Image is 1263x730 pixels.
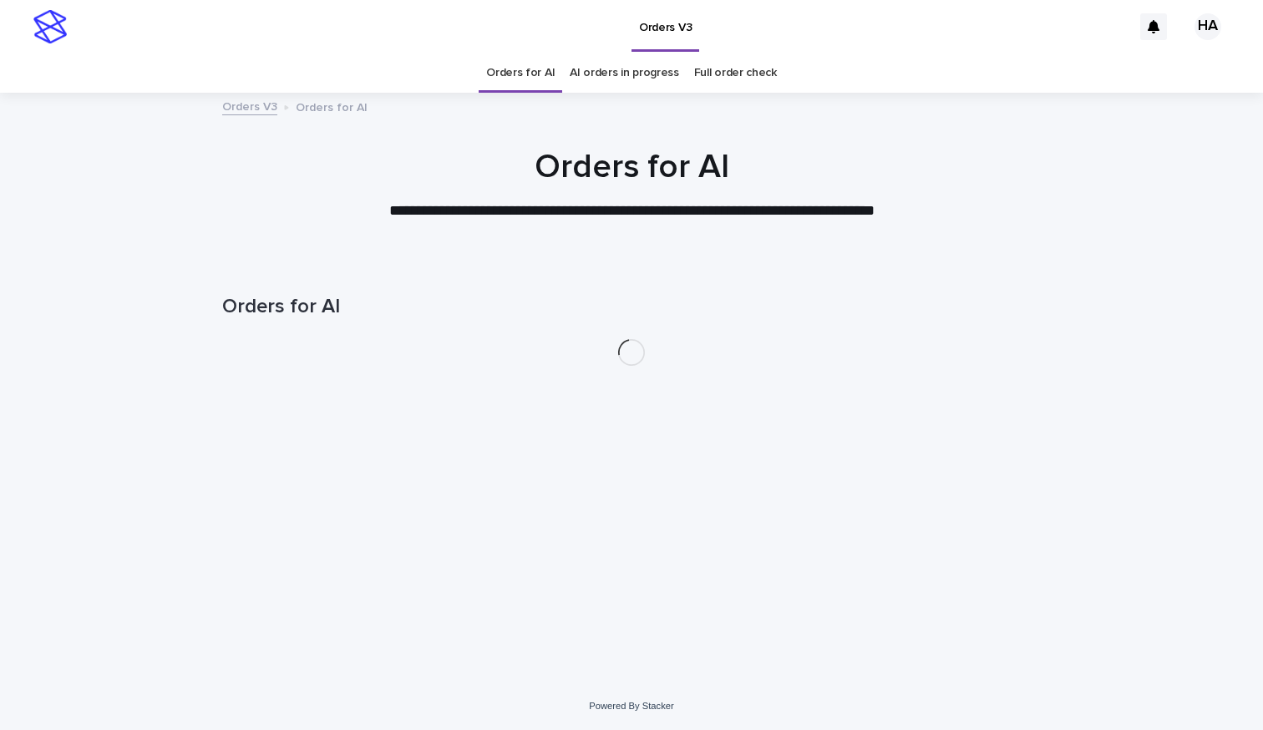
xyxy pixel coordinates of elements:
a: AI orders in progress [570,53,679,93]
a: Full order check [694,53,777,93]
a: Powered By Stacker [589,701,673,711]
h1: Orders for AI [222,147,1041,187]
div: HA [1195,13,1221,40]
a: Orders V3 [222,96,277,115]
h1: Orders for AI [222,295,1041,319]
p: Orders for AI [296,97,368,115]
a: Orders for AI [486,53,555,93]
img: stacker-logo-s-only.png [33,10,67,43]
